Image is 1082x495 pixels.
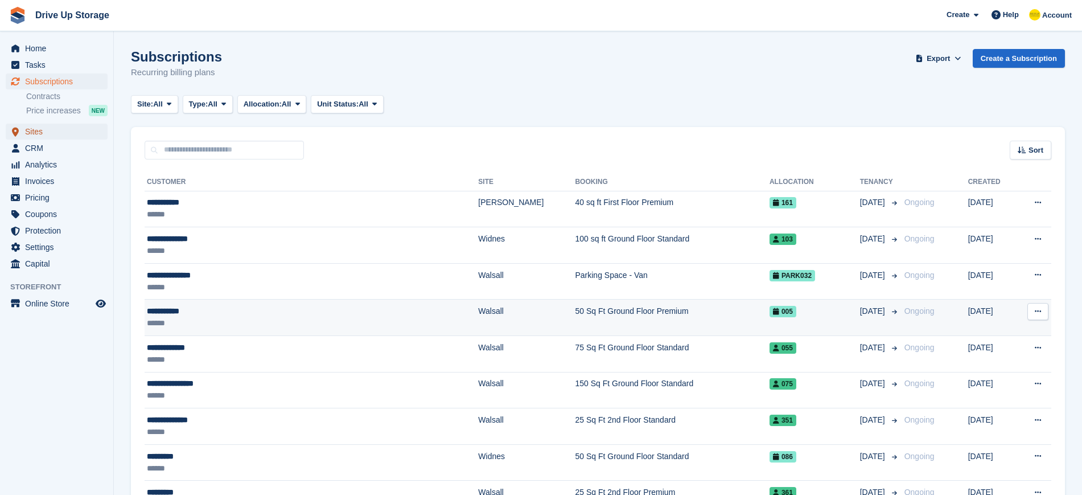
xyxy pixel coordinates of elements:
span: Allocation: [244,99,282,110]
td: [DATE] [968,444,1016,481]
button: Allocation: All [237,95,307,114]
span: Export [927,53,950,64]
span: [DATE] [860,414,887,426]
span: Account [1042,10,1072,21]
span: 161 [770,197,796,208]
span: [DATE] [860,342,887,354]
span: Coupons [25,206,93,222]
td: Widnes [478,227,575,264]
span: Ongoing [904,271,935,280]
span: Ongoing [904,343,935,352]
button: Type: All [183,95,233,114]
span: Storefront [10,281,113,293]
a: menu [6,239,108,255]
a: menu [6,57,108,73]
span: Sort [1028,145,1043,156]
span: Subscriptions [25,73,93,89]
td: [PERSON_NAME] [478,191,575,227]
a: menu [6,296,108,312]
span: Type: [189,99,208,110]
span: 086 [770,451,796,463]
a: menu [6,223,108,239]
span: Ongoing [904,452,935,461]
h1: Subscriptions [131,49,222,64]
span: [DATE] [860,451,887,463]
td: [DATE] [968,372,1016,408]
span: Site: [137,99,153,110]
td: 40 sq ft First Floor Premium [575,191,769,227]
td: 50 Sq Ft Ground Floor Standard [575,444,769,481]
span: Tasks [25,57,93,73]
span: Protection [25,223,93,239]
span: All [153,99,163,110]
td: Walsall [478,263,575,300]
a: Contracts [26,91,108,102]
td: 100 sq ft Ground Floor Standard [575,227,769,264]
span: Capital [25,256,93,272]
span: All [359,99,368,110]
span: Help [1003,9,1019,21]
button: Export [914,49,964,68]
button: Site: All [131,95,178,114]
img: Crispin Vitoria [1029,9,1040,21]
td: Widnes [478,444,575,481]
span: Unit Status: [317,99,359,110]
td: [DATE] [968,191,1016,227]
td: 25 Sq Ft 2nd Floor Standard [575,408,769,445]
span: Pricing [25,190,93,206]
span: Ongoing [904,234,935,243]
span: Price increases [26,105,81,116]
a: Create a Subscription [973,49,1065,68]
a: menu [6,190,108,206]
span: Ongoing [904,306,935,316]
a: menu [6,140,108,156]
span: 055 [770,342,796,354]
span: Ongoing [904,415,935,424]
span: [DATE] [860,269,887,281]
th: Booking [575,173,769,191]
span: [DATE] [860,378,887,390]
span: 351 [770,415,796,426]
span: Ongoing [904,198,935,207]
p: Recurring billing plans [131,66,222,79]
img: stora-icon-8386f47178a22dfd0bd8f6a31ec36ba5ce8667c1dd55bd0f319d3a0aa187defe.svg [9,7,26,24]
th: Site [478,173,575,191]
td: [DATE] [968,408,1016,445]
a: menu [6,124,108,140]
td: 50 Sq Ft Ground Floor Premium [575,300,769,336]
td: 75 Sq Ft Ground Floor Standard [575,336,769,373]
span: Online Store [25,296,93,312]
span: Invoices [25,173,93,189]
span: Ongoing [904,379,935,388]
a: menu [6,256,108,272]
span: 005 [770,306,796,317]
a: Drive Up Storage [31,6,114,24]
span: Sites [25,124,93,140]
a: menu [6,73,108,89]
span: [DATE] [860,233,887,245]
span: Home [25,40,93,56]
td: 150 Sq Ft Ground Floor Standard [575,372,769,408]
th: Allocation [770,173,860,191]
a: menu [6,40,108,56]
span: CRM [25,140,93,156]
a: Price increases NEW [26,104,108,117]
td: [DATE] [968,336,1016,373]
a: menu [6,157,108,173]
th: Customer [145,173,478,191]
span: All [282,99,291,110]
a: menu [6,206,108,222]
td: [DATE] [968,263,1016,300]
th: Tenancy [860,173,900,191]
span: Settings [25,239,93,255]
span: Analytics [25,157,93,173]
div: NEW [89,105,108,116]
span: [DATE] [860,197,887,208]
th: Created [968,173,1016,191]
span: 075 [770,378,796,390]
span: PARK032 [770,270,815,281]
td: Walsall [478,336,575,373]
td: Parking Space - Van [575,263,769,300]
span: Create [947,9,969,21]
td: Walsall [478,300,575,336]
